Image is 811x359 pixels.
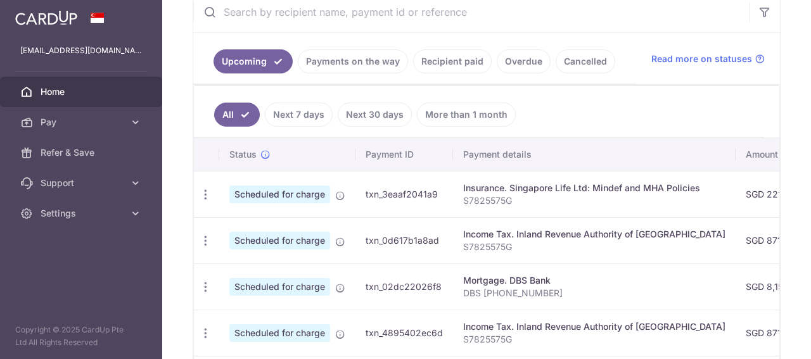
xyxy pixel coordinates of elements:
th: Payment details [453,138,736,171]
span: Read more on statuses [651,53,752,65]
a: Overdue [497,49,551,73]
a: Next 30 days [338,103,412,127]
a: Cancelled [556,49,615,73]
td: txn_4895402ec6d [355,310,453,356]
span: Amount [746,148,778,161]
span: Refer & Save [41,146,124,159]
span: Pay [41,116,124,129]
div: Income Tax. Inland Revenue Authority of [GEOGRAPHIC_DATA] [463,320,725,333]
span: Scheduled for charge [229,278,330,296]
div: Income Tax. Inland Revenue Authority of [GEOGRAPHIC_DATA] [463,228,725,241]
td: txn_3eaaf2041a9 [355,171,453,217]
span: Scheduled for charge [229,232,330,249]
td: txn_02dc22026f8 [355,263,453,310]
span: Status [229,148,257,161]
span: Scheduled for charge [229,186,330,203]
span: Settings [41,207,124,220]
div: Insurance. Singapore Life Ltd: Mindef and MHA Policies [463,182,725,194]
td: txn_0d617b1a8ad [355,217,453,263]
p: DBS [PHONE_NUMBER] [463,287,725,299]
a: All [214,103,260,127]
p: [EMAIL_ADDRESS][DOMAIN_NAME] [20,44,142,57]
p: S7825575G [463,333,725,346]
a: Upcoming [214,49,293,73]
span: Support [41,177,124,189]
img: CardUp [15,10,77,25]
div: Mortgage. DBS Bank [463,274,725,287]
a: Recipient paid [413,49,492,73]
span: Scheduled for charge [229,324,330,342]
span: Home [41,85,124,98]
p: S7825575G [463,241,725,253]
a: Payments on the way [298,49,408,73]
a: More than 1 month [417,103,516,127]
a: Next 7 days [265,103,333,127]
p: S7825575G [463,194,725,207]
span: Help [29,9,54,20]
th: Payment ID [355,138,453,171]
a: Read more on statuses [651,53,765,65]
